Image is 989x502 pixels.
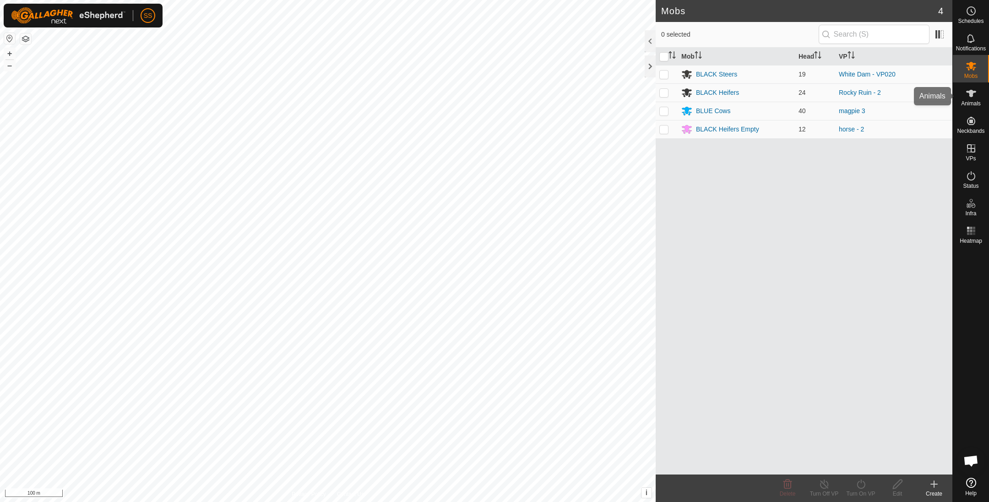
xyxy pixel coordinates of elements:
[668,53,676,60] p-sorticon: Activate to sort
[696,70,737,79] div: BLACK Steers
[819,25,929,44] input: Search (S)
[799,71,806,78] span: 19
[960,238,982,244] span: Heatmap
[953,474,989,500] a: Help
[848,53,855,60] p-sorticon: Activate to sort
[695,53,702,60] p-sorticon: Activate to sort
[839,125,864,133] a: horse - 2
[965,211,976,216] span: Infra
[957,447,985,475] div: Open chat
[965,491,977,496] span: Help
[842,490,879,498] div: Turn On VP
[780,491,796,497] span: Delete
[799,125,806,133] span: 12
[956,46,986,51] span: Notifications
[839,71,896,78] a: White Dam - VP020
[661,30,819,39] span: 0 selected
[144,11,152,21] span: SS
[292,490,326,498] a: Privacy Policy
[337,490,364,498] a: Contact Us
[696,106,730,116] div: BLUE Cows
[799,107,806,115] span: 40
[958,18,984,24] span: Schedules
[678,48,795,65] th: Mob
[814,53,821,60] p-sorticon: Activate to sort
[4,33,15,44] button: Reset Map
[966,156,976,161] span: VPs
[839,107,865,115] a: magpie 3
[916,490,952,498] div: Create
[696,88,739,98] div: BLACK Heifers
[957,128,984,134] span: Neckbands
[961,101,981,106] span: Animals
[661,5,938,16] h2: Mobs
[799,89,806,96] span: 24
[964,73,978,79] span: Mobs
[835,48,952,65] th: VP
[11,7,125,24] img: Gallagher Logo
[4,48,15,59] button: +
[963,183,978,189] span: Status
[20,33,31,44] button: Map Layers
[806,490,842,498] div: Turn Off VP
[641,488,652,498] button: i
[4,60,15,71] button: –
[879,490,916,498] div: Edit
[938,4,943,18] span: 4
[795,48,835,65] th: Head
[696,125,759,134] div: BLACK Heifers Empty
[646,489,647,497] span: i
[839,89,881,96] a: Rocky Ruin - 2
